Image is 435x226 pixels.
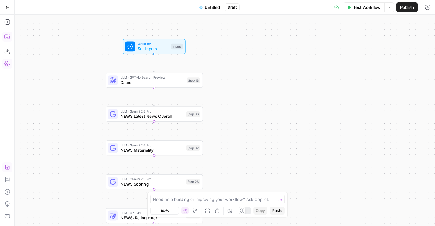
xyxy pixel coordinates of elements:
[121,176,184,181] span: LLM · Gemini 2.5 Pro
[186,145,200,151] div: Step 82
[106,39,203,54] div: WorkflowSet InputsInputs
[344,2,384,12] button: Test Workflow
[138,41,169,46] span: Workflow
[121,215,184,221] span: NEWS: Rating Filter
[121,181,184,187] span: NEWS Scoring
[106,140,203,155] div: LLM · Gemini 2.5 ProNEWS MaterialityStep 82
[186,111,200,117] div: Step 36
[400,4,414,10] span: Publish
[153,88,155,106] g: Edge from step_13 to step_36
[253,207,267,215] button: Copy
[228,5,237,10] span: Draft
[106,107,203,122] div: LLM · Gemini 2.5 ProNEWS Latest News OverallStep 36
[106,73,203,88] div: LLM · GPT-4o Search PreviewDatesStep 13
[121,147,184,153] span: NEWS Materiality
[153,121,155,140] g: Edge from step_36 to step_82
[121,210,184,215] span: LLM · GPT-4.1
[106,174,203,189] div: LLM · Gemini 2.5 ProNEWS ScoringStep 26
[256,208,265,213] span: Copy
[171,44,183,49] div: Inputs
[186,179,200,184] div: Step 26
[138,46,169,52] span: Set Inputs
[353,4,381,10] span: Test Workflow
[186,213,200,218] div: Step 85
[121,113,184,119] span: NEWS Latest News Overall
[396,2,418,12] button: Publish
[272,208,282,213] span: Paste
[187,77,200,83] div: Step 13
[205,4,220,10] span: Untitled
[153,54,155,72] g: Edge from start to step_13
[121,80,184,86] span: Dates
[270,207,285,215] button: Paste
[160,208,169,213] span: 102%
[106,208,203,223] div: LLM · GPT-4.1NEWS: Rating FilterStep 85
[121,109,184,114] span: LLM · Gemini 2.5 Pro
[121,143,184,147] span: LLM · Gemini 2.5 Pro
[195,2,224,12] button: Untitled
[153,155,155,174] g: Edge from step_82 to step_26
[121,75,184,80] span: LLM · GPT-4o Search Preview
